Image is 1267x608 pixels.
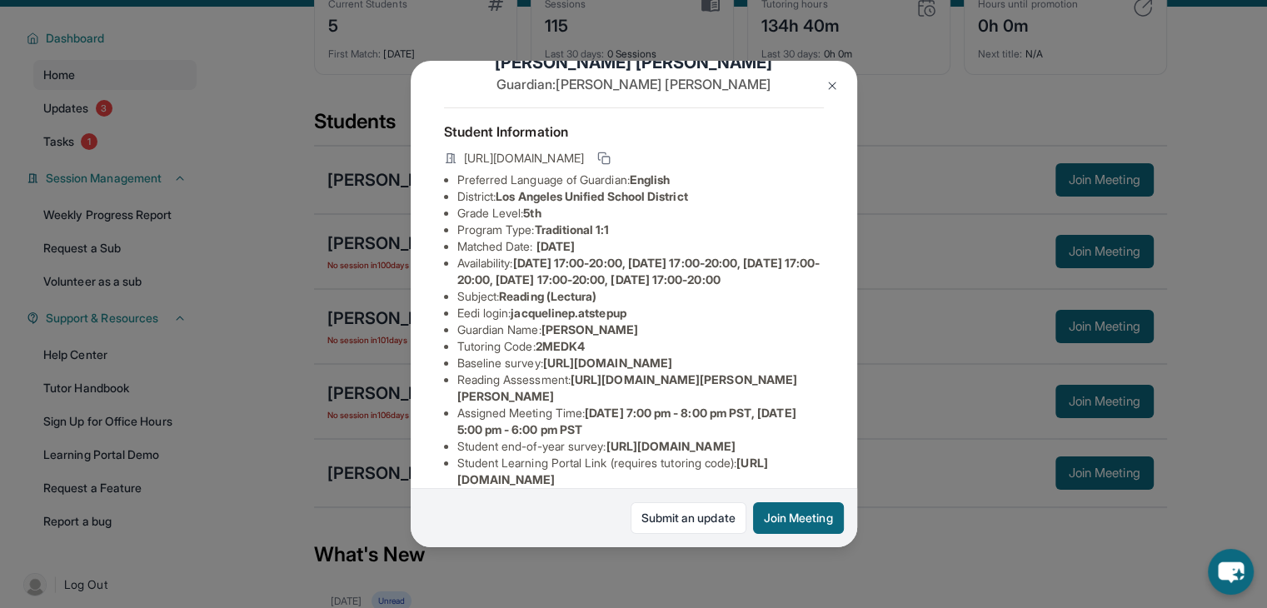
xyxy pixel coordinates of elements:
span: [DATE] 7:00 pm - 8:00 pm PST, [DATE] 5:00 pm - 6:00 pm PST [457,406,796,436]
span: English [630,172,671,187]
span: [URL][DOMAIN_NAME] [464,150,584,167]
button: chat-button [1208,549,1254,595]
span: 5th [523,206,541,220]
li: Grade Level: [457,205,824,222]
span: [URL][DOMAIN_NAME] [543,356,672,370]
button: Join Meeting [753,502,844,534]
h4: Student Information [444,122,824,142]
span: 2MEDK4 [536,339,585,353]
li: Student Learning Portal Link (requires tutoring code) : [457,455,824,488]
li: Subject : [457,288,824,305]
span: [DATE] [536,239,575,253]
li: Assigned Meeting Time : [457,405,824,438]
span: Traditional 1:1 [534,222,609,237]
span: [URL][DOMAIN_NAME][PERSON_NAME][PERSON_NAME] [457,372,798,403]
li: Student end-of-year survey : [457,438,824,455]
button: Copy link [594,148,614,168]
span: [URL][DOMAIN_NAME] [606,439,735,453]
h1: [PERSON_NAME] [PERSON_NAME] [444,51,824,74]
li: Matched Date: [457,238,824,255]
li: Tutoring Code : [457,338,824,355]
p: Guardian: [PERSON_NAME] [PERSON_NAME] [444,74,824,94]
li: Eedi login : [457,305,824,321]
span: [DATE] 17:00-20:00, [DATE] 17:00-20:00, [DATE] 17:00-20:00, [DATE] 17:00-20:00, [DATE] 17:00-20:00 [457,256,821,287]
li: Guardian Name : [457,321,824,338]
img: Close Icon [826,79,839,92]
span: jacquelinep.atstepup [511,306,626,320]
li: District: [457,188,824,205]
span: Reading (Lectura) [499,289,596,303]
span: Los Angeles Unified School District [496,189,687,203]
span: [PERSON_NAME] [541,322,639,336]
li: Availability: [457,255,824,288]
a: Submit an update [631,502,746,534]
li: Reading Assessment : [457,371,824,405]
li: Preferred Language of Guardian: [457,172,824,188]
li: Program Type: [457,222,824,238]
li: Baseline survey : [457,355,824,371]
